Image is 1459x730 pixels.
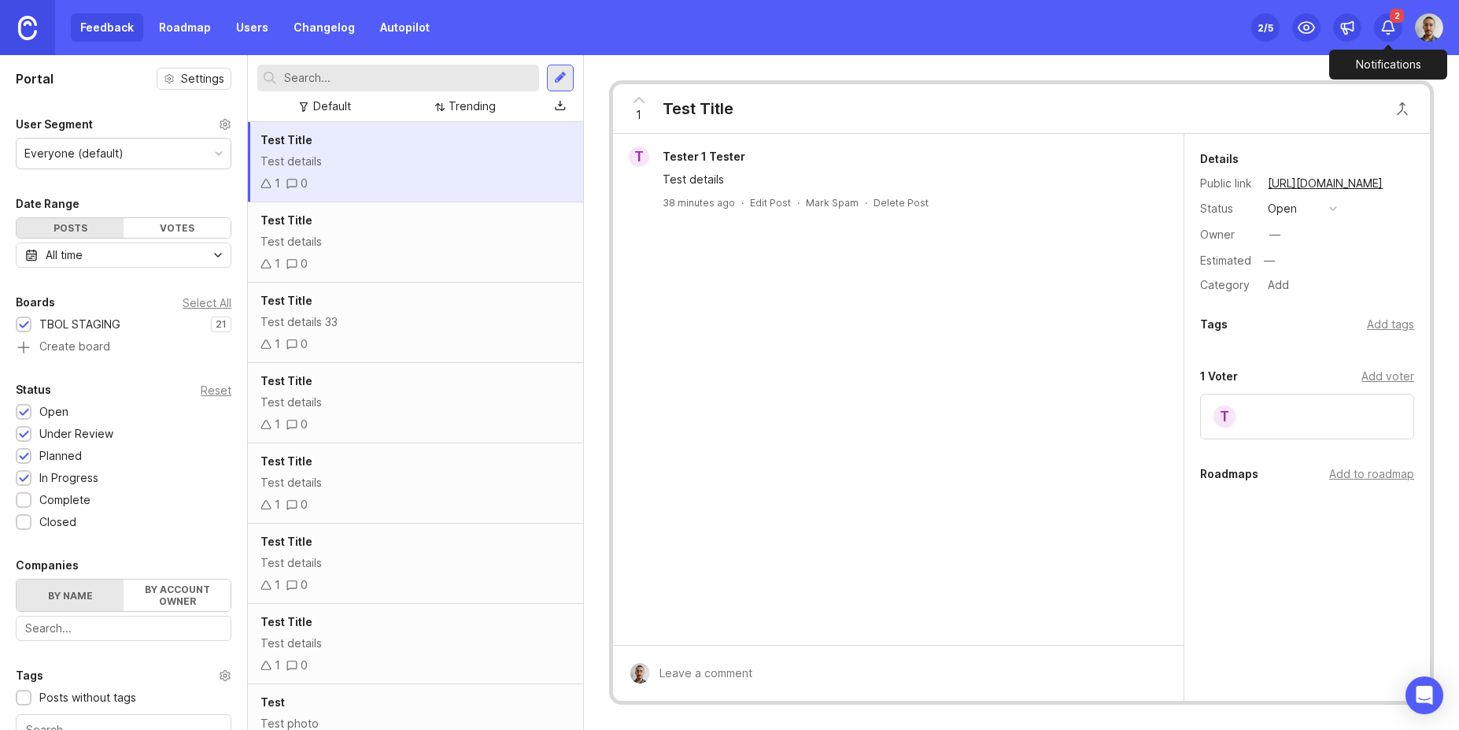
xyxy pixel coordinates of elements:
[260,635,570,652] div: Test details
[1255,275,1294,295] a: Add
[1329,50,1447,80] div: Notifications
[301,335,308,353] div: 0
[18,16,37,40] img: Canny Home
[260,474,570,491] div: Test details
[205,249,231,261] svg: toggle icon
[275,496,280,513] div: 1
[39,403,68,421] div: Open
[741,196,744,209] div: ·
[260,695,285,709] span: Test
[248,202,582,283] a: Test TitleTest details10
[1268,200,1297,217] div: open
[275,576,280,594] div: 1
[1259,250,1280,271] div: —
[16,69,54,88] h1: Portal
[16,556,79,575] div: Companies
[227,13,278,42] a: Users
[275,255,280,272] div: 1
[1251,13,1280,42] button: 2/5
[275,416,280,433] div: 1
[275,657,280,674] div: 1
[16,380,51,399] div: Status
[39,689,136,706] div: Posts without tags
[181,71,224,87] span: Settings
[248,443,582,524] a: Test TitleTest details10
[301,657,308,674] div: 0
[1200,255,1251,266] div: Estimated
[1361,368,1414,385] div: Add voter
[1329,465,1414,483] div: Add to roadmap
[39,491,90,509] div: Complete
[248,524,582,604] a: Test TitleTest details10
[16,666,43,685] div: Tags
[216,318,227,331] p: 21
[313,98,351,115] div: Default
[17,580,124,611] label: By name
[16,293,55,312] div: Boards
[16,115,93,134] div: User Segment
[629,146,649,167] div: T
[301,496,308,513] div: 0
[1263,173,1387,194] a: [URL][DOMAIN_NAME]
[619,146,758,167] a: TTester 1 Tester
[874,196,929,209] div: Delete Post
[1200,226,1255,243] div: Owner
[260,535,312,548] span: Test Title
[275,335,280,353] div: 1
[1387,93,1418,124] button: Close button
[260,294,312,307] span: Test Title
[449,98,496,115] div: Trending
[301,255,308,272] div: 0
[1415,13,1443,42] img: Joao Gilberto
[301,175,308,192] div: 0
[1390,9,1404,23] span: 2
[260,133,312,146] span: Test Title
[39,469,98,487] div: In Progress
[1367,316,1414,333] div: Add tags
[1405,676,1443,714] div: Open Intercom Messenger
[260,454,312,468] span: Test Title
[630,663,650,684] img: Joao Gilberto
[150,13,220,42] a: Roadmap
[183,298,231,307] div: Select All
[1269,226,1280,243] div: —
[1258,17,1273,39] div: 2 /5
[157,68,231,90] button: Settings
[16,195,79,213] div: Date Range
[201,386,231,395] div: Reset
[24,145,124,162] div: Everyone (default)
[865,196,867,209] div: ·
[25,620,222,637] input: Search...
[284,69,532,87] input: Search...
[260,233,570,250] div: Test details
[275,175,280,192] div: 1
[260,153,570,170] div: Test details
[663,150,745,163] span: Tester 1 Tester
[124,218,231,238] div: Votes
[1200,367,1238,386] div: 1 Voter
[260,554,570,572] div: Test details
[260,313,570,331] div: Test details 33
[301,416,308,433] div: 0
[797,196,800,209] div: ·
[806,196,859,209] button: Mark Spam
[248,283,582,363] a: Test TitleTest details 3310
[663,98,733,120] div: Test Title
[39,316,120,333] div: TBOL STAGING
[248,363,582,443] a: Test TitleTest details10
[1200,465,1258,484] div: Roadmaps
[16,341,231,355] a: Create board
[636,106,641,124] span: 1
[1212,404,1237,429] div: T
[371,13,439,42] a: Autopilot
[1200,315,1228,334] div: Tags
[663,171,1153,188] div: Test details
[260,615,312,628] span: Test Title
[260,374,312,387] span: Test Title
[17,218,124,238] div: Posts
[1200,276,1255,294] div: Category
[663,196,735,209] a: 38 minutes ago
[750,196,791,209] div: Edit Post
